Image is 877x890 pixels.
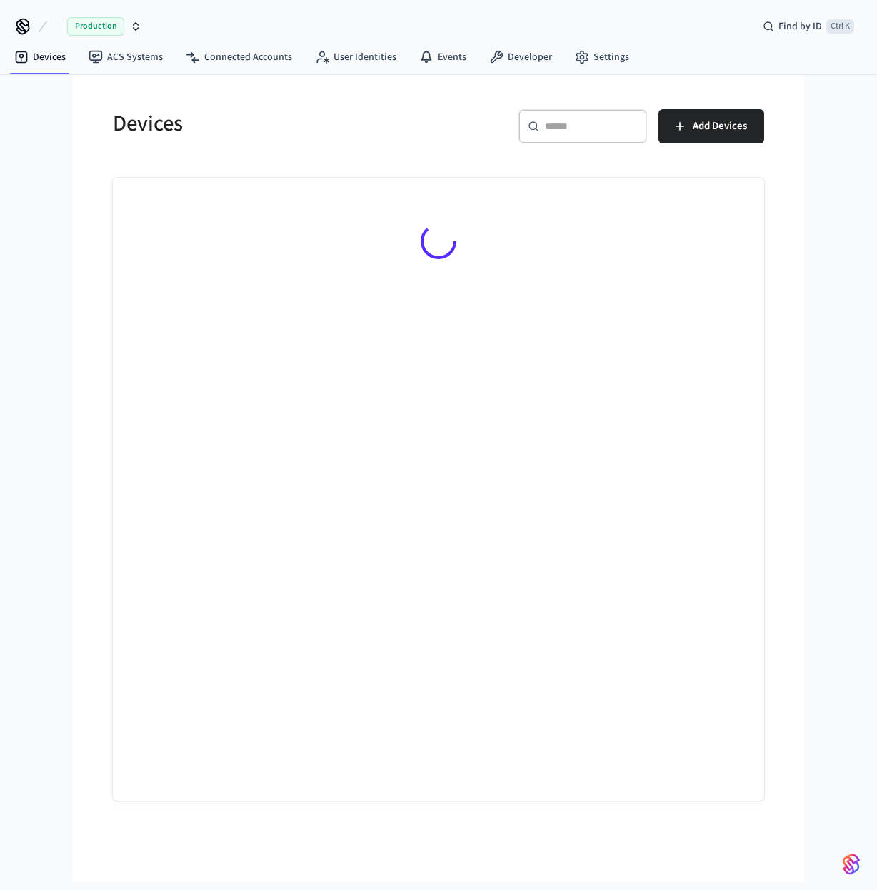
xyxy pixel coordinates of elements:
[478,44,563,70] a: Developer
[658,109,764,143] button: Add Devices
[408,44,478,70] a: Events
[304,44,408,70] a: User Identities
[113,109,430,138] h5: Devices
[3,44,77,70] a: Devices
[693,117,747,136] span: Add Devices
[826,19,854,34] span: Ctrl K
[67,17,124,36] span: Production
[77,44,174,70] a: ACS Systems
[563,44,641,70] a: Settings
[843,853,860,876] img: SeamLogoGradient.69752ec5.svg
[778,19,822,34] span: Find by ID
[174,44,304,70] a: Connected Accounts
[751,14,866,39] div: Find by IDCtrl K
